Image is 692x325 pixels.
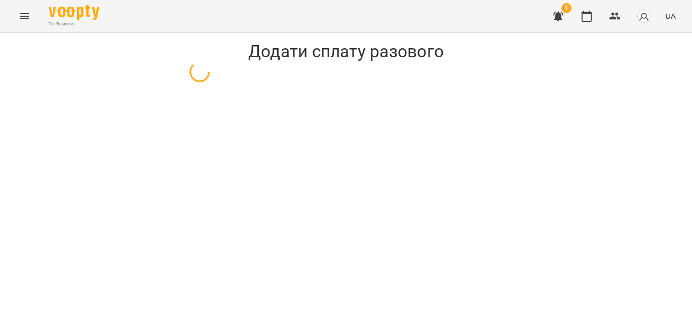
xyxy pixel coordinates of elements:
span: 1 [561,3,571,13]
button: UA [661,7,680,25]
span: UA [665,11,676,21]
span: For Business [49,21,99,27]
img: avatar_s.png [637,9,651,23]
h1: Додати сплату разового [189,41,503,62]
button: Menu [12,4,36,28]
img: Voopty Logo [49,5,99,20]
